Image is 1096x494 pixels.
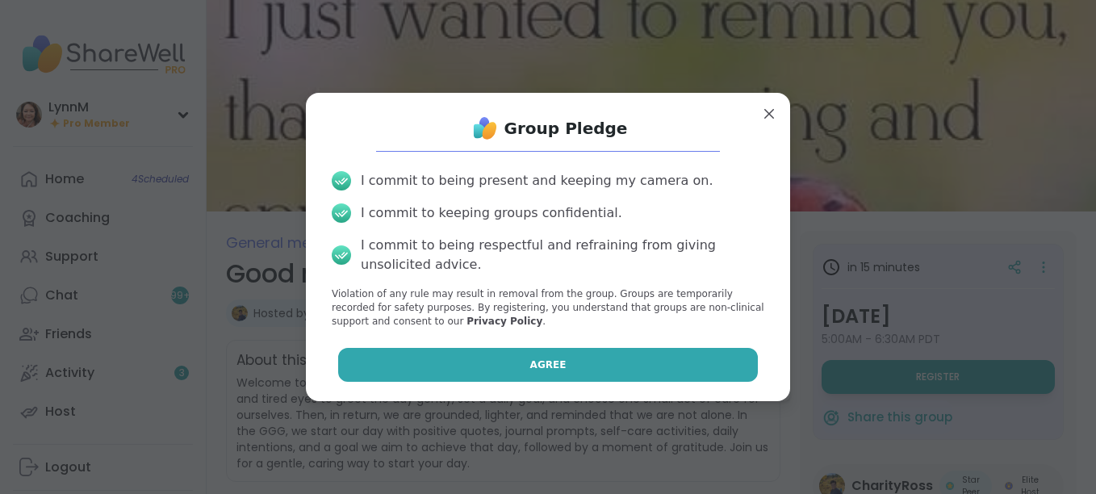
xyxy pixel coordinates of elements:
[361,236,764,274] div: I commit to being respectful and refraining from giving unsolicited advice.
[338,348,759,382] button: Agree
[466,316,542,327] a: Privacy Policy
[361,203,622,223] div: I commit to keeping groups confidential.
[332,287,764,328] p: Violation of any rule may result in removal from the group. Groups are temporarily recorded for s...
[504,117,628,140] h1: Group Pledge
[530,358,567,372] span: Agree
[469,112,501,144] img: ShareWell Logo
[361,171,713,190] div: I commit to being present and keeping my camera on.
